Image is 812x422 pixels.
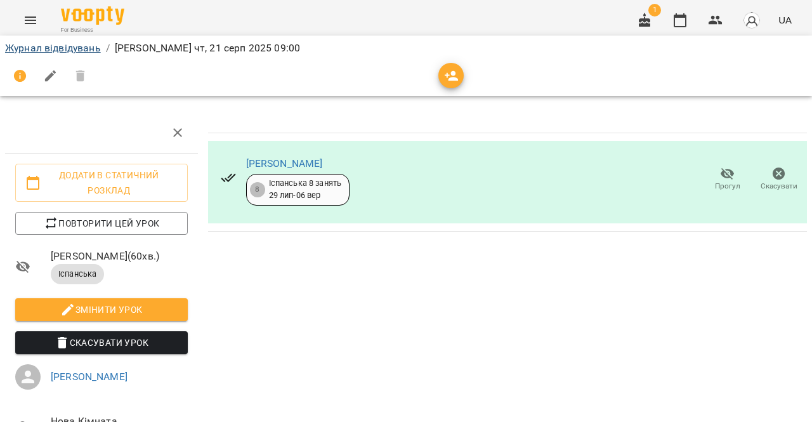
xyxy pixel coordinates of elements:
button: Скасувати [753,162,804,197]
img: avatar_s.png [743,11,761,29]
button: Додати в статичний розклад [15,164,188,202]
button: Змінити урок [15,298,188,321]
p: [PERSON_NAME] чт, 21 серп 2025 09:00 [115,41,300,56]
span: Скасувати [761,181,797,192]
nav: breadcrumb [5,41,807,56]
span: Додати в статичний розклад [25,168,178,198]
button: Menu [15,5,46,36]
span: Змінити урок [25,302,178,317]
a: [PERSON_NAME] [51,371,128,383]
li: / [106,41,110,56]
span: 1 [648,4,661,16]
div: Іспанська 8 занять 29 лип - 06 вер [269,178,342,201]
a: Журнал відвідувань [5,42,101,54]
button: UA [773,8,797,32]
span: Іспанська [51,268,104,280]
button: Повторити цей урок [15,212,188,235]
a: [PERSON_NAME] [246,157,323,169]
span: For Business [61,26,124,34]
div: 8 [250,182,265,197]
span: Прогул [715,181,740,192]
button: Скасувати Урок [15,331,188,354]
span: UA [778,13,792,27]
button: Прогул [702,162,753,197]
span: Скасувати Урок [25,335,178,350]
img: Voopty Logo [61,6,124,25]
span: Повторити цей урок [25,216,178,231]
span: [PERSON_NAME] ( 60 хв. ) [51,249,188,264]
